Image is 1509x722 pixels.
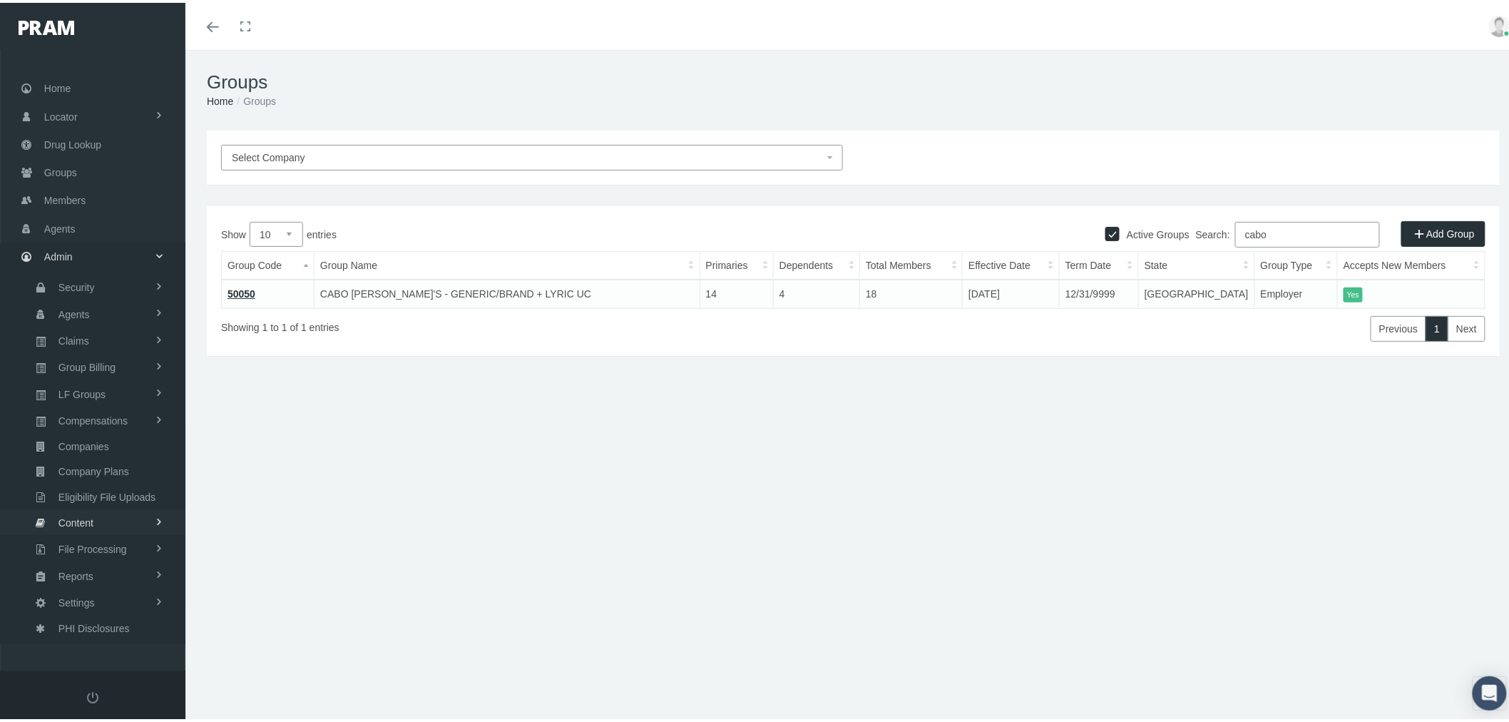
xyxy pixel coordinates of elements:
[58,561,93,586] span: Reports
[44,213,76,240] span: Agents
[963,277,1060,305] td: [DATE]
[1338,249,1485,278] th: Accepts New Members: activate to sort column ascending
[207,93,233,104] a: Home
[44,156,77,183] span: Groups
[860,249,963,278] th: Total Members: activate to sort column ascending
[860,277,963,305] td: 18
[58,273,95,297] span: Security
[44,101,78,128] span: Locator
[222,249,314,278] th: Group Code: activate to sort column descending
[773,249,859,278] th: Dependents: activate to sort column ascending
[207,68,1500,91] h1: Groups
[233,91,276,106] li: Groups
[44,240,73,268] span: Admin
[700,249,773,278] th: Primaries: activate to sort column ascending
[19,18,74,32] img: PRAM_20_x_78.png
[1254,249,1337,278] th: Group Type: activate to sort column ascending
[1235,219,1380,245] input: Search:
[1138,277,1254,305] td: [GEOGRAPHIC_DATA]
[232,149,305,161] span: Select Company
[44,72,71,99] span: Home
[1401,218,1485,244] a: Add Group
[58,614,130,638] span: PHI Disclosures
[1371,313,1426,339] a: Previous
[250,219,303,244] select: Showentries
[58,432,109,456] span: Companies
[314,277,700,305] td: CABO [PERSON_NAME]'S - GENERIC/BRAND + LYRIC UC
[1196,219,1380,245] label: Search:
[58,457,129,481] span: Company Plans
[1059,249,1138,278] th: Term Date: activate to sort column ascending
[58,588,95,612] span: Settings
[314,249,700,278] th: Group Name: activate to sort column ascending
[58,352,116,377] span: Group Billing
[44,184,86,211] span: Members
[58,406,128,430] span: Compensations
[58,300,90,324] span: Agents
[1254,277,1337,305] td: Employer
[700,277,773,305] td: 14
[58,534,127,559] span: File Processing
[58,482,155,507] span: Eligibility File Uploads
[58,508,93,532] span: Content
[1426,313,1448,339] a: 1
[221,219,854,244] label: Show entries
[963,249,1060,278] th: Effective Date: activate to sort column ascending
[1120,224,1190,240] label: Active Groups
[1448,313,1485,339] a: Next
[773,277,859,305] td: 4
[1138,249,1254,278] th: State: activate to sort column ascending
[1344,285,1363,300] itemstyle: Yes
[227,285,255,297] a: 50050
[1473,673,1507,708] div: Open Intercom Messenger
[44,128,101,156] span: Drug Lookup
[58,380,106,404] span: LF Groups
[1059,277,1138,305] td: 12/31/9999
[58,326,89,350] span: Claims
